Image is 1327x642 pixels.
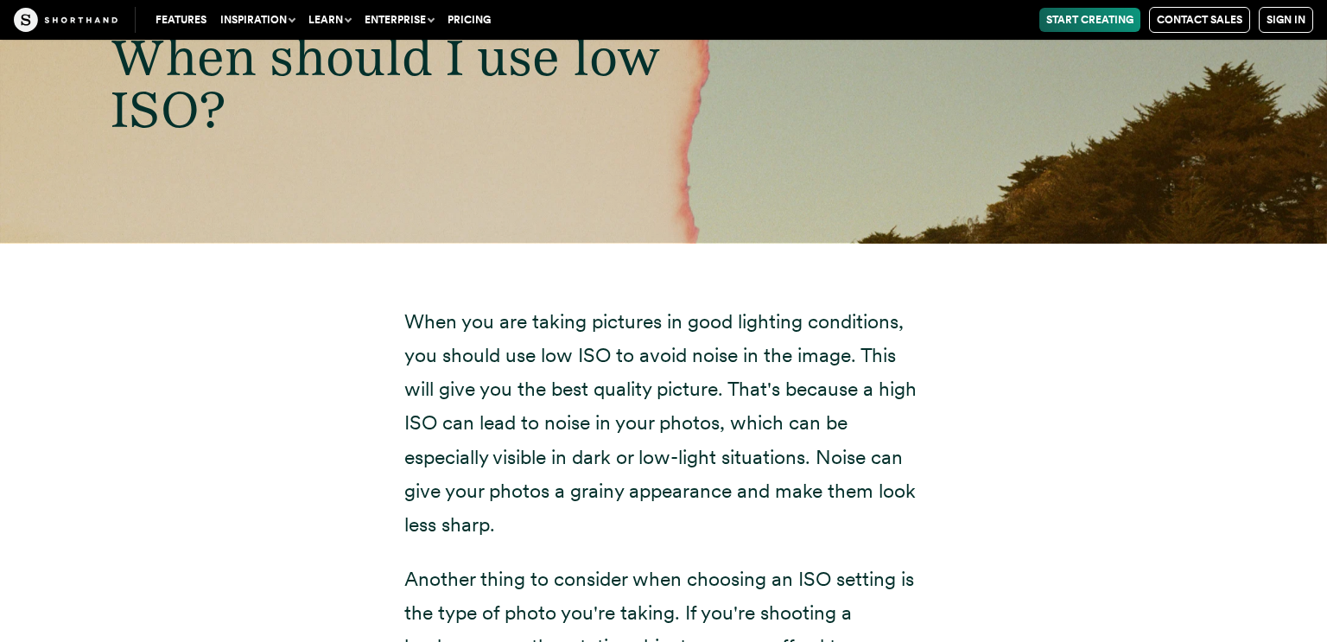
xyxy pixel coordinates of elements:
p: When you are taking pictures in good lighting conditions, you should use low ISO to avoid noise i... [404,305,923,542]
a: Contact Sales [1149,7,1250,33]
button: Enterprise [358,8,441,32]
a: Features [149,8,213,32]
a: Start Creating [1039,8,1140,32]
a: Pricing [441,8,498,32]
img: The Craft [14,8,117,32]
button: Learn [302,8,358,32]
a: Sign in [1259,7,1313,33]
button: Inspiration [213,8,302,32]
span: When should I use low ISO? [111,25,660,139]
